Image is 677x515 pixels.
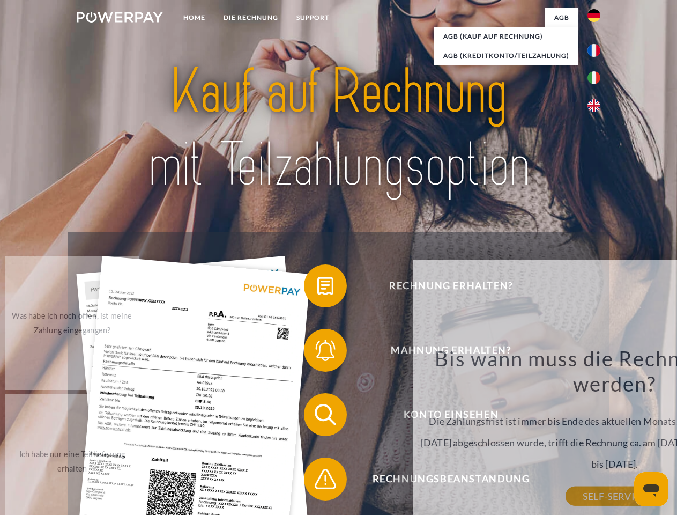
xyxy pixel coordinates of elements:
iframe: Schaltfläche zum Öffnen des Messaging-Fensters [634,472,668,506]
img: de [587,9,600,22]
a: AGB (Kreditkonto/Teilzahlung) [434,46,578,65]
button: Rechnungsbeanstandung [304,458,583,501]
img: qb_search.svg [312,401,339,428]
img: it [587,71,600,84]
img: qb_warning.svg [312,466,339,492]
a: agb [545,8,578,27]
img: logo-powerpay-white.svg [77,12,163,23]
button: Konto einsehen [304,393,583,436]
img: title-powerpay_de.svg [102,51,575,205]
img: en [587,99,600,112]
a: SUPPORT [287,8,338,27]
div: Ich habe nur eine Teillieferung erhalten [12,447,132,476]
a: SELF-SERVICE [566,487,664,506]
img: fr [587,44,600,57]
a: AGB (Kauf auf Rechnung) [434,27,578,46]
a: Home [174,8,214,27]
a: DIE RECHNUNG [214,8,287,27]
